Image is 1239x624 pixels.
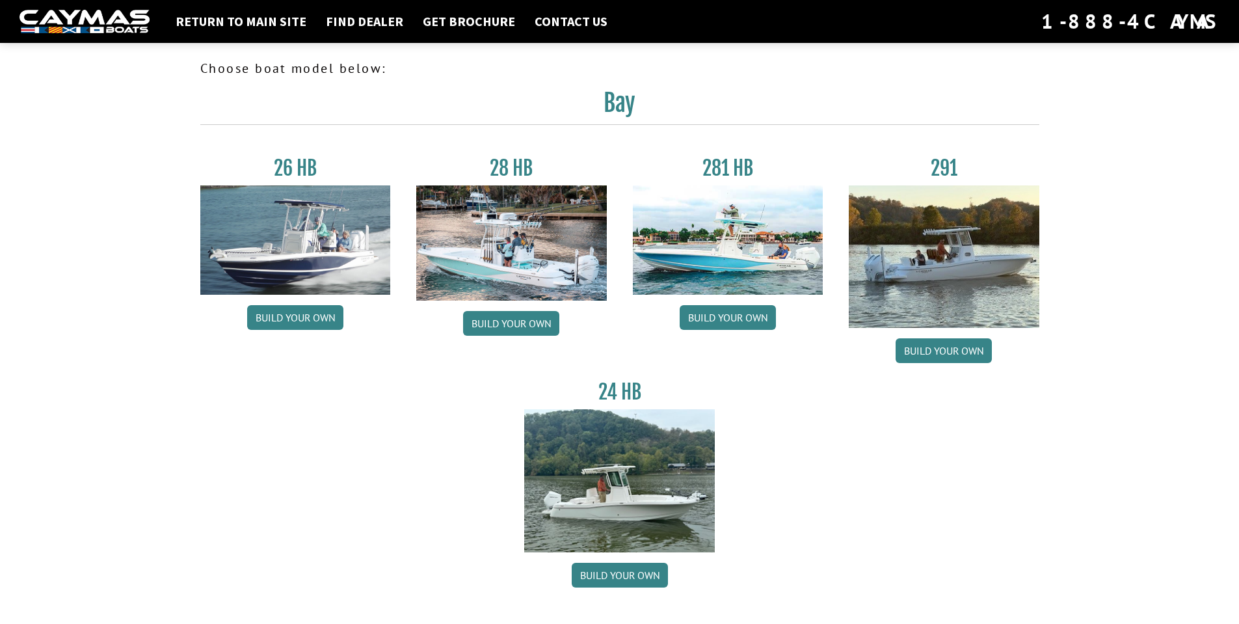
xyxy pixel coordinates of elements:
[200,88,1039,125] h2: Bay
[200,156,391,180] h3: 26 HB
[896,338,992,363] a: Build your own
[849,185,1039,328] img: 291_Thumbnail.jpg
[200,59,1039,78] p: Choose boat model below:
[633,156,823,180] h3: 281 HB
[169,13,313,30] a: Return to main site
[319,13,410,30] a: Find Dealer
[416,13,522,30] a: Get Brochure
[633,185,823,295] img: 28-hb-twin.jpg
[1041,7,1219,36] div: 1-888-4CAYMAS
[849,156,1039,180] h3: 291
[247,305,343,330] a: Build your own
[524,380,715,404] h3: 24 HB
[200,185,391,295] img: 26_new_photo_resized.jpg
[416,156,607,180] h3: 28 HB
[528,13,614,30] a: Contact Us
[524,409,715,552] img: 24_HB_thumbnail.jpg
[680,305,776,330] a: Build your own
[416,185,607,301] img: 28_hb_thumbnail_for_caymas_connect.jpg
[572,563,668,588] a: Build your own
[463,311,559,336] a: Build your own
[20,10,150,34] img: white-logo-c9c8dbefe5ff5ceceb0f0178aa75bf4bb51f6bca0971e226c86eb53dfe498488.png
